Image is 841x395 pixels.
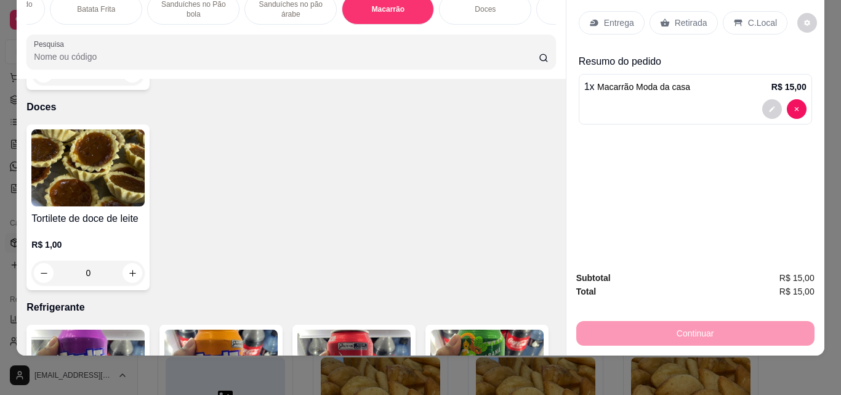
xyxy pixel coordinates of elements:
[77,4,115,14] p: Batata Frita
[771,81,807,93] p: R$ 15,00
[31,129,145,206] img: product-image
[597,82,690,92] span: Macarrão Moda da casa
[779,271,815,285] span: R$ 15,00
[34,51,539,63] input: Pesquisa
[31,211,145,226] h4: Tortilete de doce de leite
[762,99,782,119] button: decrease-product-quantity
[123,263,142,283] button: increase-product-quantity
[579,54,812,69] p: Resumo do pedido
[675,17,707,29] p: Retirada
[26,300,555,315] p: Refrigerante
[576,273,611,283] strong: Subtotal
[787,99,807,119] button: decrease-product-quantity
[576,287,596,296] strong: Total
[748,17,777,29] p: C.Local
[779,285,815,298] span: R$ 15,00
[26,100,555,115] p: Doces
[372,4,404,14] p: Macarrão
[34,39,68,49] label: Pesquisa
[31,238,145,251] p: R$ 1,00
[34,263,54,283] button: decrease-product-quantity
[797,13,817,33] button: decrease-product-quantity
[475,4,496,14] p: Doces
[584,79,690,94] p: 1 x
[604,17,634,29] p: Entrega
